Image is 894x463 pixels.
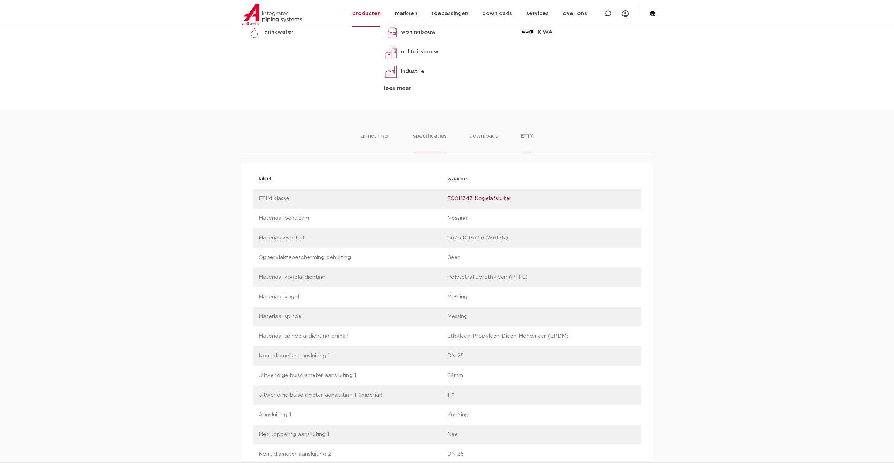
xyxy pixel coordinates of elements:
p: Met koppeling aansluiting 1 [259,430,447,439]
li: afmetingen [361,132,391,152]
p: 28mm [447,371,636,380]
p: Materiaal spindelafdichting primair [259,332,447,340]
img: industrie [384,65,398,79]
img: KIWA [521,25,535,39]
p: ETIM klasse [259,194,447,203]
p: Materiaal kogel [259,293,447,301]
p: Ethyleen-Propyleen-Dieen-Monomeer (EPDM) [447,332,636,340]
p: Oppervlaktebescherming behuizing [259,253,447,262]
img: woningbouw [384,25,398,39]
p: Nom. diameter aansluiting 1 [259,352,447,360]
p: Aansluiting 1 [259,411,447,419]
p: Geen [447,253,636,262]
p: waarde [447,175,636,183]
p: Knelring [447,411,636,419]
li: specificaties [413,132,447,152]
p: Uitwendige buisdiameter aansluiting 1 (imperial) [259,391,447,399]
p: Messing [447,214,636,223]
img: drinkwater [247,25,261,39]
a: EC011343 Kogelafsluiter [447,196,511,201]
p: industrie [401,67,424,76]
p: Materiaalkwaliteit [259,234,447,242]
p: KIWA [537,28,553,37]
p: utiliteitsbouw [401,48,438,56]
p: DN 25 [447,352,636,360]
p: Polytetrafluorethyleen (PTFE) [447,273,636,282]
p: woningbouw [401,28,436,37]
div: my IPS [622,6,629,21]
p: Materiaal behuizing [259,214,447,223]
p: Messing [447,312,636,321]
p: CuZn40Pb2 (CW617N) [447,234,636,242]
p: 1,1" [447,391,636,399]
p: Messing [447,293,636,301]
div: lees meer [384,84,510,93]
p: label [259,175,447,183]
p: Materiaal kogelafdichting [259,273,447,282]
p: Uitwendige buisdiameter aansluiting 1 [259,371,447,380]
p: DN 25 [447,450,636,458]
li: downloads [469,132,498,152]
p: Materiaal spindel [259,312,447,321]
p: Nee [447,430,636,439]
li: ETIM [521,132,533,152]
p: Nom. diameter aansluiting 2 [259,450,447,458]
img: utiliteitsbouw [384,45,398,59]
p: drinkwater [264,28,293,37]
